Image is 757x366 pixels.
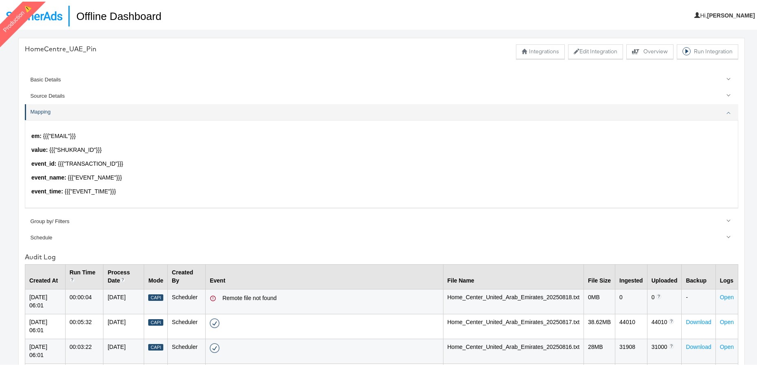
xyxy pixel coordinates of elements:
[25,228,738,244] a: Schedule
[31,172,732,180] p: {{{"EVENT_NAME"}}}
[30,232,734,240] div: Schedule
[30,75,734,82] div: Basic Details
[647,263,682,287] th: Uploaded
[31,173,66,179] strong: event_name :
[31,159,56,165] strong: event_id :
[25,43,97,52] div: HomeCentre_UAE_Pin
[584,337,615,362] td: 28 MB
[148,293,163,300] div: Capi
[68,4,161,25] h1: Offline Dashboard
[615,287,647,312] td: 0
[103,263,144,287] th: Process Date
[148,318,163,324] div: Capi
[168,312,206,337] td: Scheduler
[584,287,615,312] td: 0 MB
[65,337,103,362] td: 00:03:22
[65,263,103,287] th: Run Time
[31,158,732,167] p: {{{"TRANSACTION_ID"}}}
[584,312,615,337] td: 38.62 MB
[25,70,738,86] a: Basic Details
[626,43,674,57] button: Overview
[720,317,734,324] a: Open
[25,251,738,260] div: Audit Log
[615,337,647,362] td: 31908
[25,337,66,362] td: [DATE] 06:01
[168,337,206,362] td: Scheduler
[443,287,584,312] td: Home_Center_United_Arab_Emirates_20250818.txt
[30,107,734,114] div: Mapping
[25,263,66,287] th: Created At
[25,86,738,102] a: Source Details
[222,293,439,301] div: Remote file not found
[25,312,66,337] td: [DATE] 06:01
[516,43,565,57] button: Integrations
[615,312,647,337] td: 44010
[720,292,734,299] a: Open
[103,312,144,337] td: [DATE]
[65,312,103,337] td: 00:05:32
[584,263,615,287] th: File Size
[65,287,103,312] td: 00:00:04
[647,287,682,312] td: 0
[148,342,163,349] div: Capi
[443,337,584,362] td: Home_Center_United_Arab_Emirates_20250816.txt
[686,342,711,348] a: Download
[144,263,168,287] th: Mode
[31,145,48,151] strong: value :
[103,287,144,312] td: [DATE]
[25,212,738,228] a: Group by/ Filters
[615,263,647,287] th: Ingested
[25,118,738,206] div: Mapping
[682,287,715,312] td: -
[443,312,584,337] td: Home_Center_United_Arab_Emirates_20250817.txt
[686,317,711,324] a: Download
[6,10,62,19] img: StitcherAds
[30,216,734,224] div: Group by/ Filters
[647,312,682,337] td: 44010
[103,337,144,362] td: [DATE]
[31,145,732,153] p: {{{"SHUKRAN_ID"}}}
[31,186,63,193] strong: event_time :
[168,287,206,312] td: Scheduler
[720,342,734,348] a: Open
[677,43,738,57] button: Run Integration
[568,43,623,57] button: Edit Integration
[647,337,682,362] td: 31000
[25,287,66,312] td: [DATE] 06:01
[31,131,42,138] strong: em :
[30,91,734,99] div: Source Details
[715,263,738,287] th: Logs
[682,263,715,287] th: Backup
[31,131,732,139] p: {{{"EMAIL"}}}
[206,263,443,287] th: Event
[707,11,755,17] b: [PERSON_NAME]
[31,186,732,194] p: {{{"EVENT_TIME"}}}
[168,263,206,287] th: Created By
[443,263,584,287] th: File Name
[25,103,738,118] a: Mapping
